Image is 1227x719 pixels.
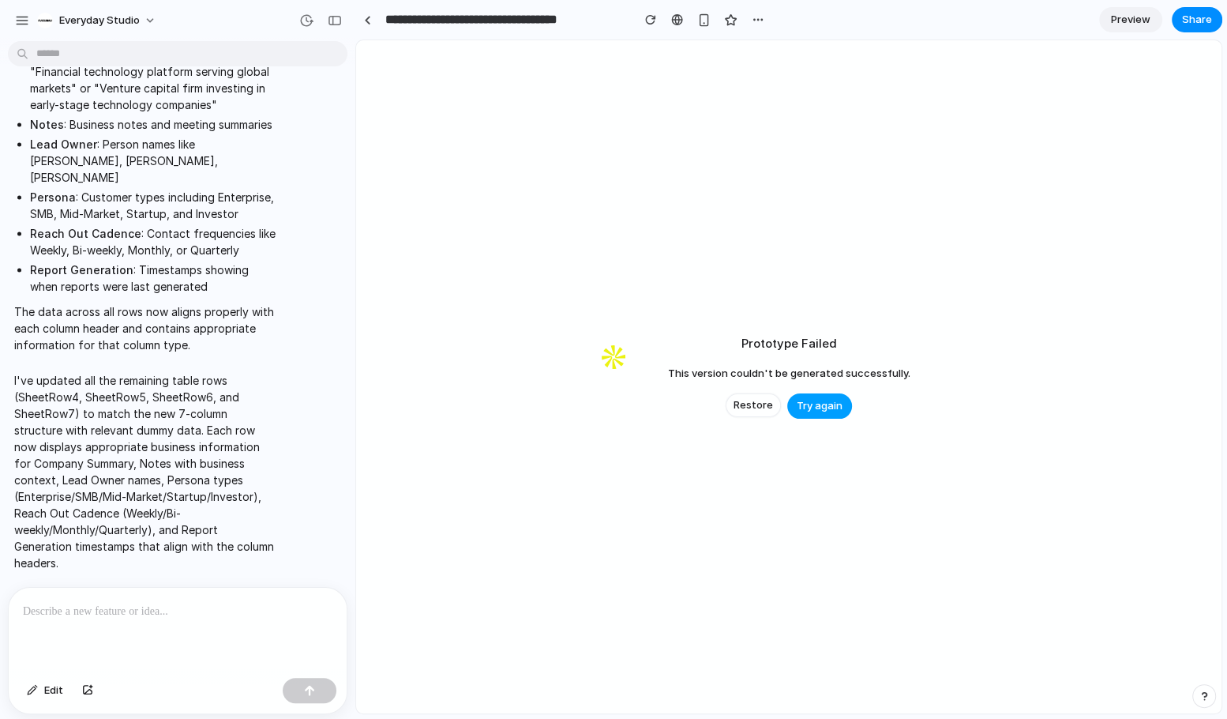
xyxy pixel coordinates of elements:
strong: Persona [30,190,76,204]
li: : Customer types including Enterprise, SMB, Mid-Market, Startup, and Investor [30,189,278,222]
li: : Person names like [PERSON_NAME], [PERSON_NAME], [PERSON_NAME] [30,136,278,186]
li: : Contact frequencies like Weekly, Bi-weekly, Monthly, or Quarterly [30,225,278,258]
span: Restore [734,397,773,413]
span: everyday studio [59,13,140,28]
button: everyday studio [31,8,164,33]
button: Share [1172,7,1222,32]
strong: Lead Owner [30,137,97,151]
h2: Prototype Failed [741,335,837,353]
strong: Report Generation [30,263,133,277]
li: : Timestamps showing when reports were last generated [30,262,278,295]
a: Preview [1099,7,1162,32]
span: This version couldn't be generated successfully. [668,366,910,382]
button: Edit [19,678,71,703]
li: : Business notes and meeting summaries [30,116,278,133]
span: Share [1182,12,1212,28]
p: I've updated all the remaining table rows (SheetRow4, SheetRow5, SheetRow6, and SheetRow7) to mat... [14,372,278,571]
span: Try again [797,398,842,414]
button: Restore [726,393,781,417]
strong: Notes [30,118,64,131]
span: Preview [1111,12,1150,28]
p: The data across all rows now aligns properly with each column header and contains appropriate inf... [14,303,278,353]
span: Edit [44,683,63,698]
strong: Reach Out Cadence [30,227,141,240]
li: : Brief descriptions like "Financial technology platform serving global markets" or "Venture capi... [30,47,278,113]
button: Try again [787,393,852,419]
